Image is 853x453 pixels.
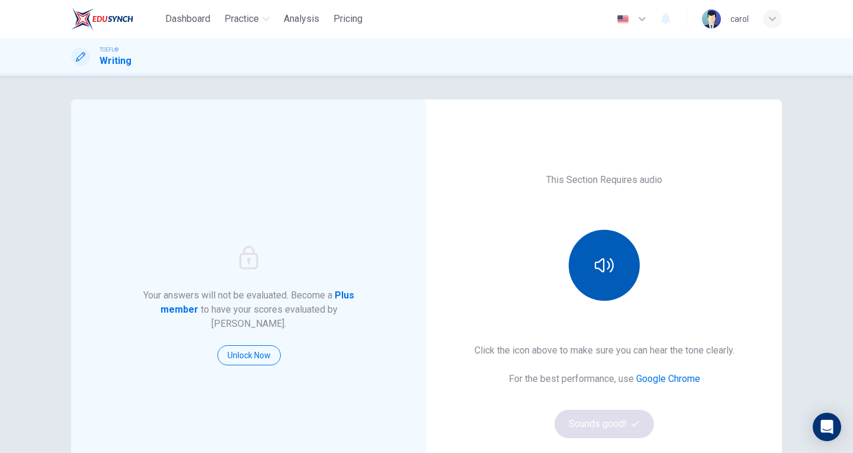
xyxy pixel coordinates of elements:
h6: Your answers will not be evaluated. Become a to have your scores evaluated by [PERSON_NAME]. [142,288,356,331]
span: TOEFL® [100,46,118,54]
img: en [615,15,630,24]
span: Pricing [333,12,363,26]
strong: Plus member [161,290,355,315]
button: Dashboard [161,8,215,30]
h6: Click the icon above to make sure you can hear the tone clearly. [474,343,735,358]
h6: This Section Requires audio [546,173,662,187]
span: Dashboard [165,12,210,26]
span: Practice [225,12,259,26]
img: Profile picture [702,9,721,28]
a: Google Chrome [636,373,700,384]
div: Open Intercom Messenger [813,413,841,441]
button: Analysis [279,8,324,30]
span: Analysis [284,12,319,26]
button: Unlock Now [217,345,281,365]
button: Practice [220,8,274,30]
a: EduSynch logo [71,7,161,31]
h6: For the best performance, use [509,372,700,386]
button: Pricing [329,8,367,30]
div: carol [730,12,749,26]
img: EduSynch logo [71,7,133,31]
h1: Writing [100,54,132,68]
